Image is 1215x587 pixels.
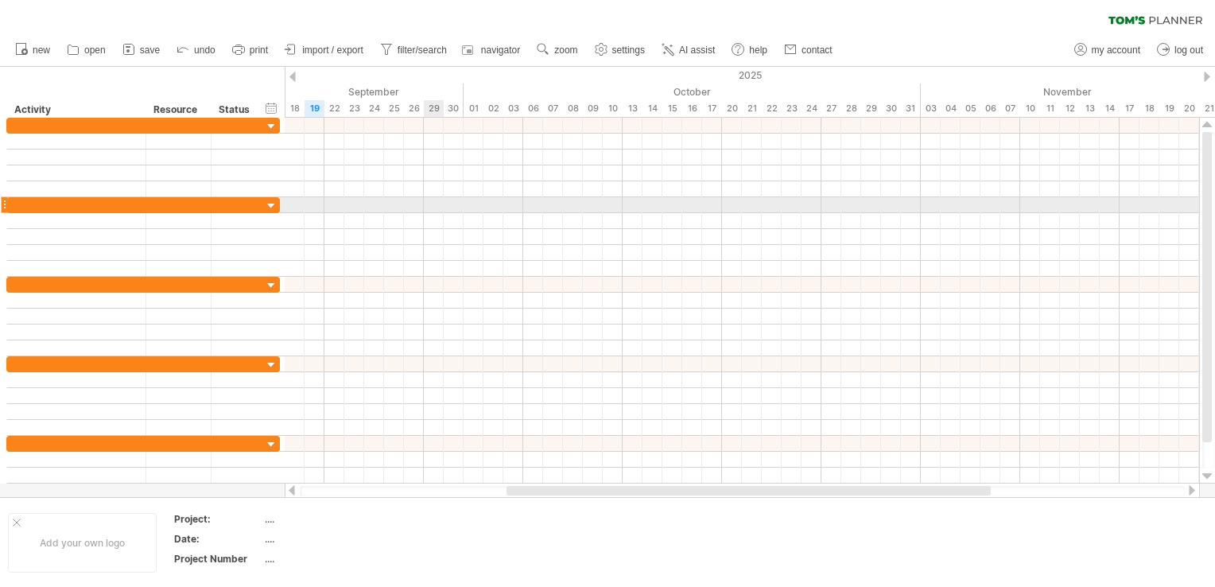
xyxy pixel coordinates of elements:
[281,40,368,60] a: import / export
[961,100,980,117] div: Wednesday, 5 November 2025
[612,45,645,56] span: settings
[780,40,837,60] a: contact
[265,512,398,526] div: ....
[1070,40,1145,60] a: my account
[464,84,921,100] div: October 2025
[861,100,881,117] div: Wednesday, 29 October 2025
[228,40,273,60] a: print
[503,100,523,117] div: Friday, 3 October 2025
[424,100,444,117] div: Monday, 29 September 2025
[483,100,503,117] div: Thursday, 2 October 2025
[523,100,543,117] div: Monday, 6 October 2025
[376,40,452,60] a: filter/search
[1092,45,1140,56] span: my account
[782,100,802,117] div: Thursday, 23 October 2025
[1060,100,1080,117] div: Wednesday, 12 November 2025
[722,100,742,117] div: Monday, 20 October 2025
[554,45,577,56] span: zoom
[881,100,901,117] div: Thursday, 30 October 2025
[1120,100,1139,117] div: Monday, 17 November 2025
[533,40,582,60] a: zoom
[140,45,160,56] span: save
[901,100,921,117] div: Friday, 31 October 2025
[749,45,767,56] span: help
[11,40,55,60] a: new
[603,100,623,117] div: Friday, 10 October 2025
[219,102,254,118] div: Status
[174,512,262,526] div: Project:
[679,45,715,56] span: AI assist
[118,40,165,60] a: save
[1100,100,1120,117] div: Friday, 14 November 2025
[762,100,782,117] div: Wednesday, 22 October 2025
[398,45,447,56] span: filter/search
[174,552,262,566] div: Project Number
[285,100,305,117] div: Thursday, 18 September 2025
[841,100,861,117] div: Tuesday, 28 October 2025
[1153,40,1208,60] a: log out
[980,100,1000,117] div: Thursday, 6 November 2025
[364,100,384,117] div: Wednesday, 24 September 2025
[1159,100,1179,117] div: Wednesday, 19 November 2025
[8,513,157,573] div: Add your own logo
[623,100,642,117] div: Monday, 13 October 2025
[14,102,137,118] div: Activity
[481,45,520,56] span: navigator
[702,100,722,117] div: Friday, 17 October 2025
[302,45,363,56] span: import / export
[174,532,262,546] div: Date:
[324,100,344,117] div: Monday, 22 September 2025
[591,40,650,60] a: settings
[460,40,525,60] a: navigator
[1080,100,1100,117] div: Thursday, 13 November 2025
[84,45,106,56] span: open
[583,100,603,117] div: Thursday, 9 October 2025
[305,100,324,117] div: Friday, 19 September 2025
[658,40,720,60] a: AI assist
[344,100,364,117] div: Tuesday, 23 September 2025
[742,100,762,117] div: Tuesday, 21 October 2025
[464,100,483,117] div: Wednesday, 1 October 2025
[543,100,563,117] div: Tuesday, 7 October 2025
[921,100,941,117] div: Monday, 3 November 2025
[642,100,662,117] div: Tuesday, 14 October 2025
[821,100,841,117] div: Monday, 27 October 2025
[802,45,833,56] span: contact
[250,45,268,56] span: print
[1139,100,1159,117] div: Tuesday, 18 November 2025
[802,100,821,117] div: Friday, 24 October 2025
[173,40,220,60] a: undo
[662,100,682,117] div: Wednesday, 15 October 2025
[1179,100,1199,117] div: Thursday, 20 November 2025
[1040,100,1060,117] div: Tuesday, 11 November 2025
[1020,100,1040,117] div: Monday, 10 November 2025
[265,552,398,566] div: ....
[682,100,702,117] div: Thursday, 16 October 2025
[1174,45,1203,56] span: log out
[194,45,215,56] span: undo
[404,100,424,117] div: Friday, 26 September 2025
[444,100,464,117] div: Tuesday, 30 September 2025
[728,40,772,60] a: help
[153,102,202,118] div: Resource
[33,45,50,56] span: new
[563,100,583,117] div: Wednesday, 8 October 2025
[941,100,961,117] div: Tuesday, 4 November 2025
[384,100,404,117] div: Thursday, 25 September 2025
[265,532,398,546] div: ....
[63,40,111,60] a: open
[1000,100,1020,117] div: Friday, 7 November 2025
